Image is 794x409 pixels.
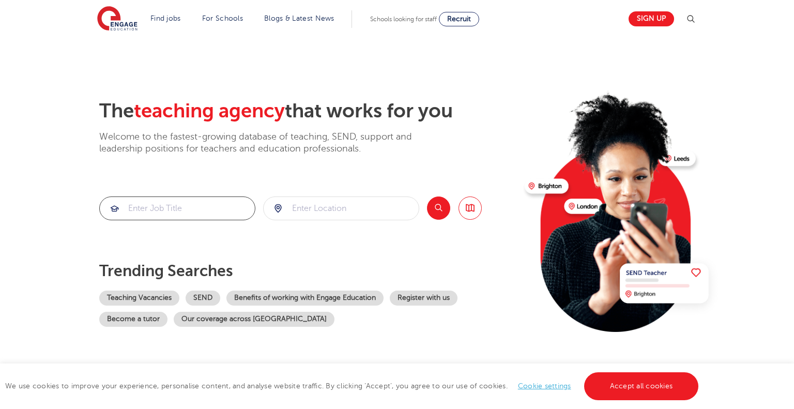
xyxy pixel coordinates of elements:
h2: The that works for you [99,99,516,123]
a: Blogs & Latest News [264,14,334,22]
a: SEND [186,291,220,306]
input: Submit [264,197,419,220]
a: For Schools [202,14,243,22]
a: Find jobs [150,14,181,22]
a: Our coverage across [GEOGRAPHIC_DATA] [174,312,334,327]
a: Sign up [629,11,674,26]
a: Recruit [439,12,479,26]
span: Recruit [447,15,471,23]
a: Cookie settings [518,382,571,390]
img: Engage Education [97,6,138,32]
button: Search [427,196,450,220]
div: Submit [99,196,255,220]
p: Welcome to the fastest-growing database of teaching, SEND, support and leadership positions for t... [99,131,440,155]
input: Submit [100,197,255,220]
a: Become a tutor [99,312,167,327]
a: Register with us [390,291,457,306]
a: Benefits of working with Engage Education [226,291,384,306]
a: Accept all cookies [584,372,699,400]
a: Teaching Vacancies [99,291,179,306]
p: Trending searches [99,262,516,280]
span: Schools looking for staff [370,16,437,23]
div: Submit [263,196,419,220]
span: teaching agency [134,100,285,122]
span: We use cookies to improve your experience, personalise content, and analyse website traffic. By c... [5,382,701,390]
